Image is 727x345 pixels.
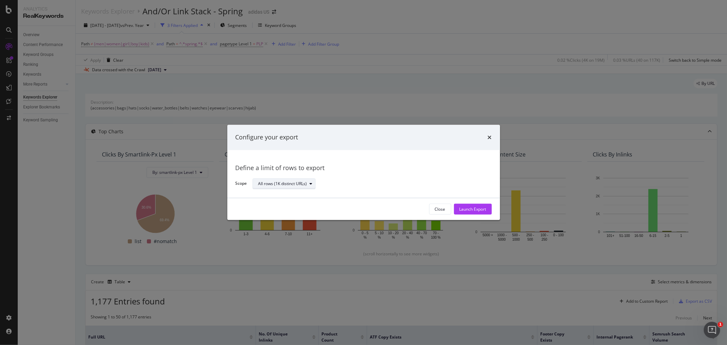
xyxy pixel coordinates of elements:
div: Define a limit of rows to export [236,164,492,172]
iframe: Intercom live chat [704,322,720,338]
div: modal [227,125,500,220]
button: Launch Export [454,204,492,215]
div: Close [435,206,445,212]
div: Configure your export [236,133,298,142]
span: 1 [718,322,723,327]
div: Launch Export [459,206,486,212]
div: times [488,133,492,142]
button: Close [429,204,451,215]
label: Scope [236,181,247,188]
div: All rows (1K distinct URLs) [258,182,307,186]
button: All rows (1K distinct URLs) [253,178,316,189]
